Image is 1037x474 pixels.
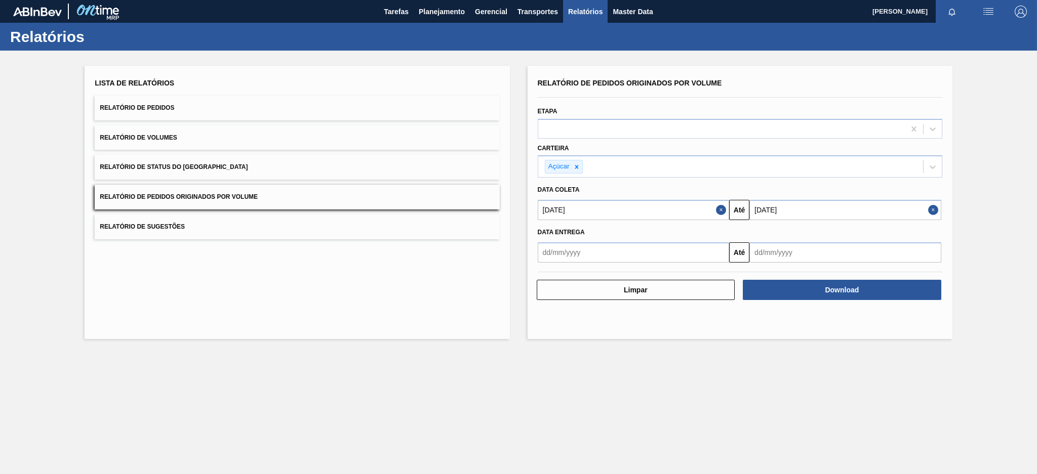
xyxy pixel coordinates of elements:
button: Relatório de Pedidos Originados por Volume [95,185,499,209]
button: Relatório de Volumes [95,125,499,150]
button: Até [729,242,749,263]
button: Close [716,200,729,220]
span: Data coleta [538,186,580,193]
span: Relatório de Pedidos Originados por Volume [538,79,722,87]
span: Tarefas [384,6,409,18]
input: dd/mm/yyyy [538,242,730,263]
span: Relatório de Status do [GEOGRAPHIC_DATA] [100,163,248,170]
input: dd/mm/yyyy [538,200,730,220]
img: Logout [1015,6,1027,18]
button: Close [928,200,941,220]
span: Relatório de Pedidos [100,104,174,111]
span: Relatório de Pedidos Originados por Volume [100,193,258,200]
img: TNhmsLtSVTkK8tSr43FrP2fwEKptu5GPRR3wAAAABJRU5ErkJggg== [13,7,62,16]
button: Relatório de Status do [GEOGRAPHIC_DATA] [95,155,499,180]
input: dd/mm/yyyy [749,242,941,263]
button: Relatório de Pedidos [95,96,499,120]
span: Relatórios [568,6,603,18]
label: Carteira [538,145,569,152]
h1: Relatórios [10,31,190,42]
div: Açúcar [545,160,571,173]
span: Data entrega [538,229,585,236]
button: Limpar [537,280,735,300]
span: Master Data [613,6,653,18]
span: Relatório de Sugestões [100,223,185,230]
span: Relatório de Volumes [100,134,177,141]
span: Planejamento [419,6,465,18]
span: Lista de Relatórios [95,79,174,87]
button: Notificações [936,5,968,19]
label: Etapa [538,108,557,115]
span: Gerencial [475,6,507,18]
button: Download [743,280,941,300]
span: Transportes [517,6,558,18]
input: dd/mm/yyyy [749,200,941,220]
button: Até [729,200,749,220]
img: userActions [982,6,994,18]
button: Relatório de Sugestões [95,214,499,239]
